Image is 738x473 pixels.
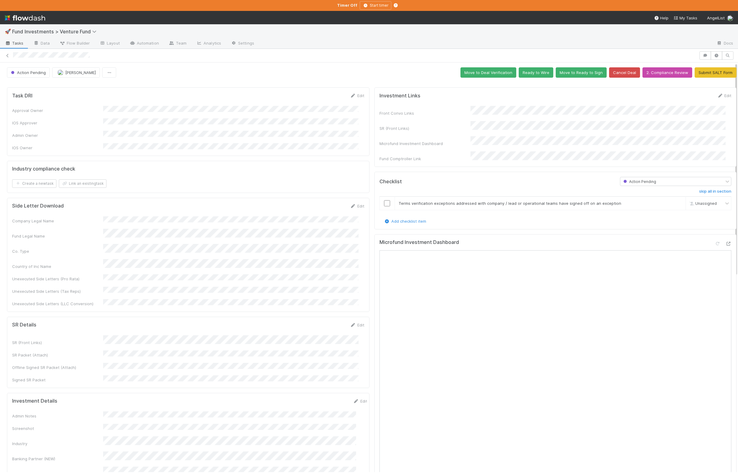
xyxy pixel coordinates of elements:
button: [PERSON_NAME] [52,67,100,78]
a: My Tasks [673,15,697,21]
div: SR Packet (Attach) [12,352,103,358]
span: 🚀 [5,29,11,34]
h5: Investment Links [379,93,420,99]
div: Co. Type [12,248,103,254]
a: Edit [717,93,731,98]
div: Admin Owner [12,132,103,138]
a: Edit [350,93,364,98]
span: Action Pending [622,179,656,184]
a: Data [29,39,55,49]
a: Edit [350,323,364,327]
div: Industry [12,441,103,447]
a: Edit [353,399,367,404]
button: Link an existingtask [59,179,106,188]
a: Team [164,39,191,49]
a: Analytics [191,39,226,49]
span: [PERSON_NAME] [65,70,96,75]
button: Move to Deal Verification [460,67,516,78]
img: logo-inverted-e16ddd16eac7371096b0.svg [5,13,45,23]
strong: Timer Off [337,3,357,8]
div: SR (Front Links) [379,125,470,131]
div: Fund Legal Name [12,233,103,239]
div: SR (Front Links) [12,340,103,346]
img: avatar_0a9e60f7-03da-485c-bb15-a40c44fcec20.png [57,69,63,76]
span: AngelList [707,15,725,20]
div: Offline Signed SR Packet (Attach) [12,364,103,370]
a: Docs [712,39,738,49]
div: IOS Approver [12,120,103,126]
a: Automation [125,39,164,49]
div: Country of Inc Name [12,263,103,269]
span: My Tasks [673,15,697,20]
button: Submit SALT Form [695,67,736,78]
span: Flow Builder [59,40,90,46]
button: Ready to Wire [519,67,553,78]
div: Unexecuted Side Letters (LLC Conversion) [12,301,103,307]
h5: Microfund Investment Dashboard [379,239,459,245]
div: Banking Partner (NEW) [12,456,103,462]
button: Create a newtask [12,179,56,188]
div: IOS Owner [12,145,103,151]
div: Microfund Investment Dashboard [379,140,470,147]
div: Screenshot [12,425,103,431]
a: Layout [95,39,125,49]
a: Settings [226,39,259,49]
a: Flow Builder [55,39,95,49]
div: Fund Comptroller Link [379,156,470,162]
h5: Checklist [379,179,402,185]
button: Action Pending [7,67,50,78]
h5: Investment Details [12,398,57,404]
div: Front Convo Links [379,110,470,116]
div: Admin Notes [12,413,103,419]
a: Add checklist item [384,219,426,224]
div: Approval Owner [12,107,103,113]
span: Tasks [5,40,24,46]
h5: Side Letter Download [12,203,64,209]
span: Action Pending [10,70,46,75]
img: avatar_12dd09bb-393f-4edb-90ff-b12147216d3f.png [727,15,733,21]
button: 2. Compliance Review [642,67,692,78]
a: skip all in section [699,189,731,196]
span: Fund Investments > Venture Fund [12,29,99,35]
span: Unassigned [688,201,717,206]
h5: Task DRI [12,93,32,99]
div: Signed SR Packet [12,377,103,383]
h6: skip all in section [699,189,731,194]
div: Company Legal Name [12,218,103,224]
h5: SR Details [12,322,36,328]
h5: Industry compliance check [12,166,75,172]
span: Terms verification exceptions addressed with company / lead or operational teams have signed off ... [399,201,621,206]
div: Unexecuted Side Letters (Pro Rata) [12,276,103,282]
div: Help [654,15,669,21]
button: Start timer [360,1,391,10]
button: Move to Ready to Sign [556,67,607,78]
div: Unexecuted Side Letters (Tax Reps) [12,288,103,294]
a: Edit [350,204,364,208]
button: Cancel Deal [609,67,640,78]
